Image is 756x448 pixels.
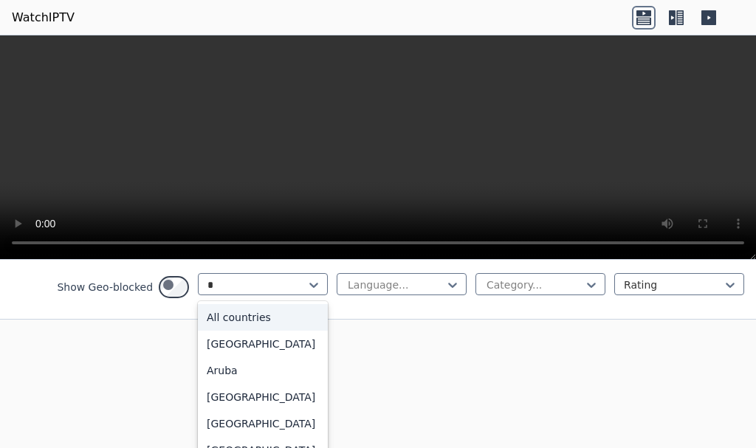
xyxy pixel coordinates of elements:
[198,357,328,384] div: Aruba
[198,331,328,357] div: [GEOGRAPHIC_DATA]
[198,304,328,331] div: All countries
[12,9,75,27] a: WatchIPTV
[57,280,153,294] label: Show Geo-blocked
[198,384,328,410] div: [GEOGRAPHIC_DATA]
[198,410,328,437] div: [GEOGRAPHIC_DATA]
